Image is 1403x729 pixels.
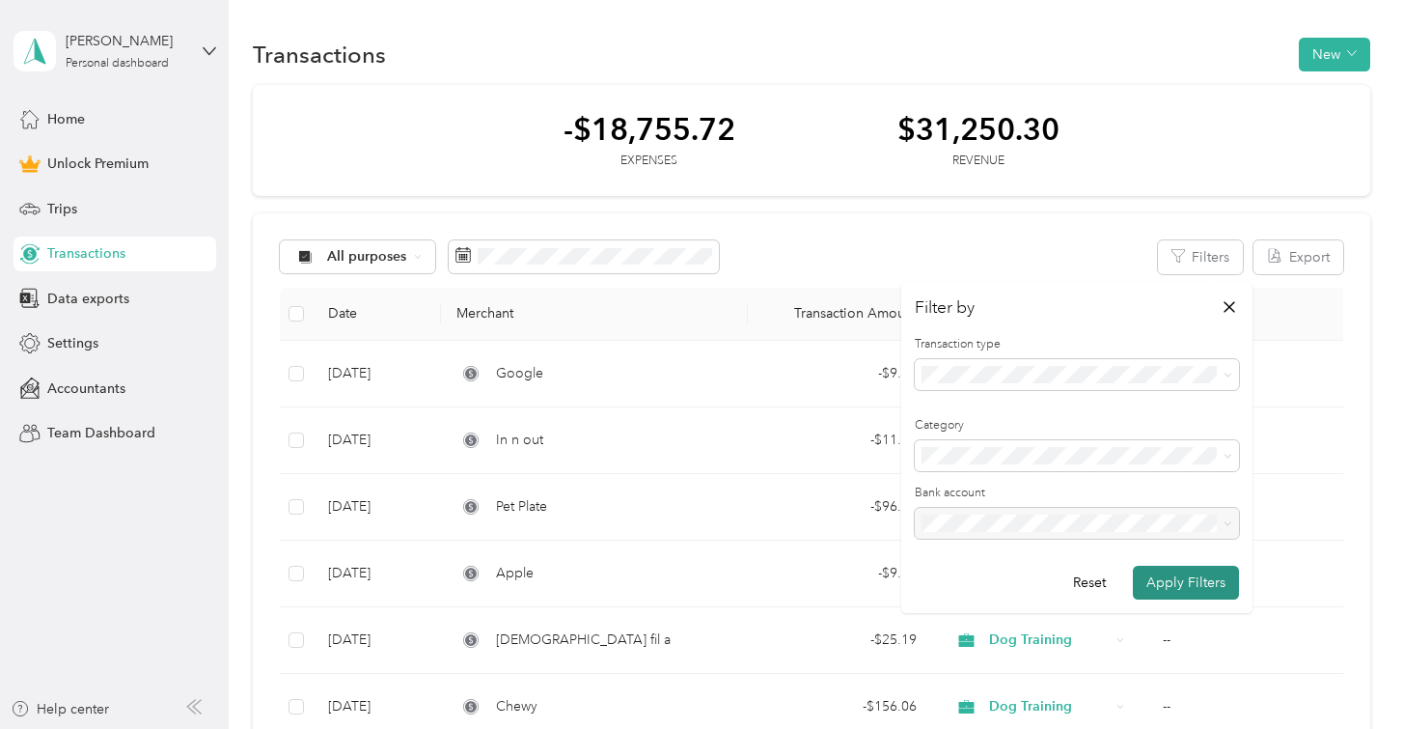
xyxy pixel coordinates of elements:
span: Pet Plate [496,496,547,518]
iframe: Everlance-gr Chat Button Frame [1295,621,1403,729]
span: Trips [47,199,77,219]
button: Export [1253,240,1343,274]
td: [DATE] [313,407,442,474]
div: - $156.06 [763,696,917,717]
span: Settings [47,333,98,353]
th: Date [313,288,442,341]
div: - $25.19 [763,630,917,651]
h1: Transactions [253,44,386,65]
span: [DEMOGRAPHIC_DATA] fil a [496,630,671,651]
span: Chewy [496,696,537,717]
label: Transaction type [915,336,1239,353]
label: Category [915,417,1239,435]
div: - $9.99 [763,363,917,384]
th: Merchant [441,288,748,341]
div: - $9.99 [763,563,917,584]
button: Help center [11,699,109,719]
div: Revenue [897,153,1059,170]
button: Filters [1158,240,1243,274]
button: Apply Filters [1133,566,1239,600]
div: - $96.92 [763,496,917,518]
span: Team Dashboard [47,423,155,443]
span: Dog Training [989,696,1111,717]
td: [DATE] [313,474,442,541]
h2: Filter by [915,295,975,320]
div: Expenses [564,153,735,170]
td: [DATE] [313,607,442,674]
div: [PERSON_NAME] [66,31,186,51]
button: New [1299,38,1370,71]
span: Unlock Premium [47,154,149,174]
div: $31,250.30 [897,112,1059,146]
button: Reset [1059,566,1119,600]
span: Dog Training [989,630,1111,651]
span: Transactions [47,243,125,264]
label: Bank account [915,485,1239,502]
td: [DATE] [313,541,442,607]
span: Accountants [47,379,125,399]
span: Data exports [47,289,129,309]
td: -- [1147,607,1352,674]
span: Apple [496,563,534,584]
div: - $11.58 [763,430,917,451]
td: [DATE] [313,341,442,407]
span: All purposes [327,250,407,264]
th: Transaction Amount [748,288,932,341]
span: Home [47,109,85,129]
span: In n out [496,430,543,451]
span: Google [496,363,543,384]
div: -$18,755.72 [564,112,735,146]
div: Personal dashboard [66,58,169,70]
